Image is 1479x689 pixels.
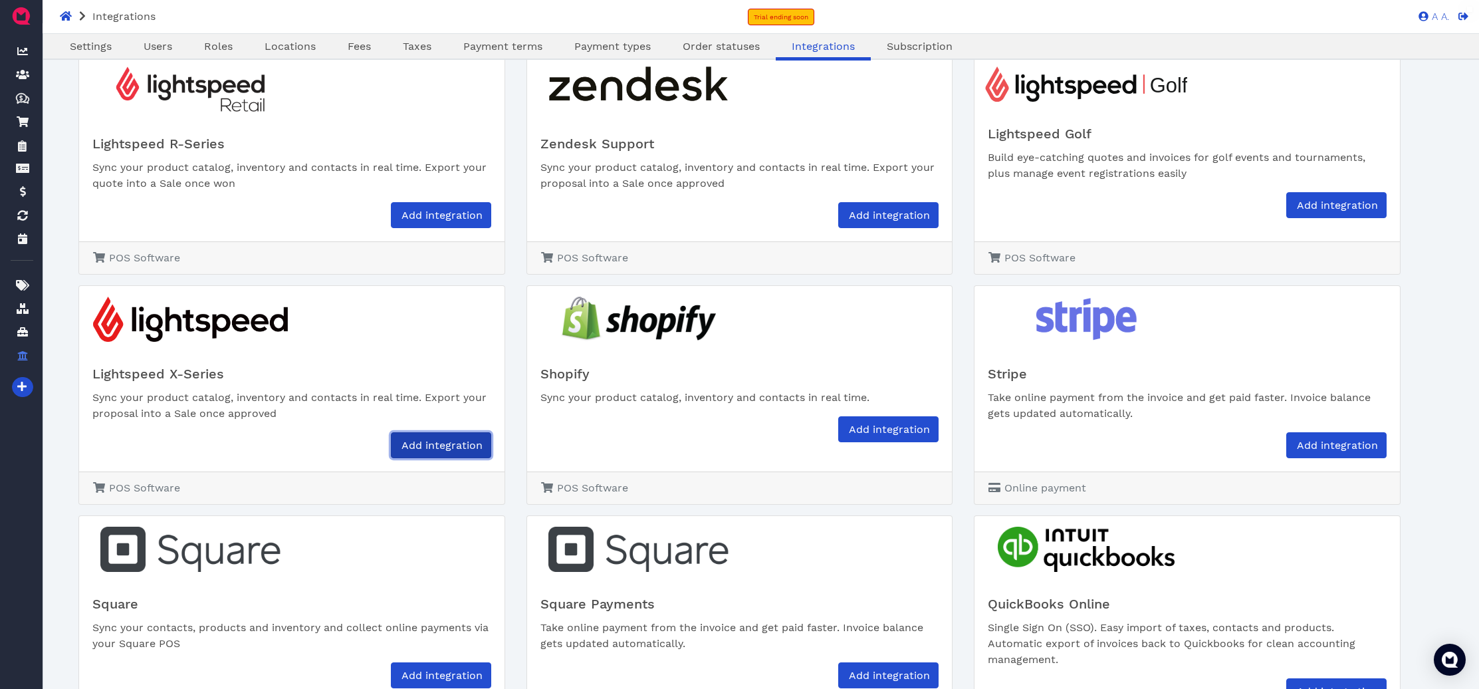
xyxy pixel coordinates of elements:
[871,39,968,55] a: Subscription
[557,251,628,264] span: POS Software
[403,40,431,53] span: Taxes
[11,5,32,27] img: QuoteM_icon_flat.png
[988,151,1365,180] span: Build eye-catching quotes and invoices for golf events and tournaments, plus manage event registr...
[70,40,112,53] span: Settings
[540,136,939,152] h5: Zendesk Support
[776,39,871,55] a: Integrations
[204,40,233,53] span: Roles
[540,391,869,404] span: Sync your product catalog, inventory and contacts in real time.
[1295,199,1378,211] span: Add integration
[847,423,930,436] span: Add integration
[847,209,930,221] span: Add integration
[79,56,292,122] img: lightspeed_retail_logo.png
[391,662,491,688] a: Add integration
[391,432,491,458] a: Add integration
[540,621,923,650] span: Take online payment from the invoice and get paid faster. Invoice balance gets updated automatica...
[144,40,172,53] span: Users
[748,9,814,25] a: Trial ending soon
[988,621,1355,666] span: Single Sign On (SSO). Easy import of taxes, contacts and products. Automatic export of invoices b...
[838,416,939,442] a: Add integration
[792,40,855,53] span: Integrations
[265,40,316,53] span: Locations
[1286,432,1387,458] a: Add integration
[574,40,651,53] span: Payment types
[838,202,939,228] a: Add integration
[887,40,953,53] span: Subscription
[558,39,667,55] a: Payment types
[399,209,483,221] span: Add integration
[391,202,491,228] a: Add integration
[1004,482,1086,494] span: Online payment
[92,391,487,420] span: Sync your product catalog, inventory and contacts in real time. Export your proposal into a Sale ...
[249,39,332,55] a: Locations
[1434,644,1466,676] div: Open Intercom Messenger
[188,39,249,55] a: Roles
[988,366,1027,382] span: Stripe
[988,596,1110,612] span: QuickBooks Online
[974,516,1187,583] img: quickbooks_logo.png
[348,40,371,53] span: Fees
[109,482,180,494] span: POS Software
[399,439,483,452] span: Add integration
[92,161,487,190] span: Sync your product catalog, inventory and contacts in real time. Export your quote into a Sale onc...
[1295,439,1378,452] span: Add integration
[92,136,491,152] h5: Lightspeed R-Series
[92,10,156,23] span: Integrations
[683,40,760,53] span: Order statuses
[387,39,447,55] a: Taxes
[754,13,808,21] span: Trial ending soon
[1428,12,1449,22] span: A A.
[92,621,489,650] span: Sync your contacts, products and inventory and collect online payments via your Square POS
[1412,10,1449,22] a: A A.
[557,482,628,494] span: POS Software
[463,40,542,53] span: Payment terms
[92,596,138,612] span: Square
[447,39,558,55] a: Payment terms
[838,662,939,688] a: Add integration
[540,366,590,382] span: Shopify
[1286,192,1387,218] a: Add integration
[527,516,740,583] img: square_logo.png
[109,251,180,264] span: POS Software
[974,286,1187,352] img: stripe_logo.png
[847,669,930,682] span: Add integration
[332,39,387,55] a: Fees
[540,596,655,612] span: Square Payments
[540,161,935,190] span: Sync your product catalog, inventory and contacts in real time. Export your proposal into a Sale ...
[128,39,188,55] a: Users
[974,56,1187,112] img: lsgolf_logo.svg
[988,391,1371,420] span: Take online payment from the invoice and get paid faster. Invoice balance gets updated automatica...
[1004,251,1076,264] span: POS Software
[19,94,23,101] tspan: $
[988,126,1091,142] span: Lightspeed Golf
[667,39,776,55] a: Order statuses
[399,669,483,682] span: Add integration
[79,516,292,583] img: square_logo.png
[79,286,292,352] img: lightspeed_logo.png
[92,366,491,382] h5: Lightspeed X-Series
[527,56,740,122] img: zendesk_support_logo.png
[527,286,740,352] img: shopify_logo.png
[54,39,128,55] a: Settings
